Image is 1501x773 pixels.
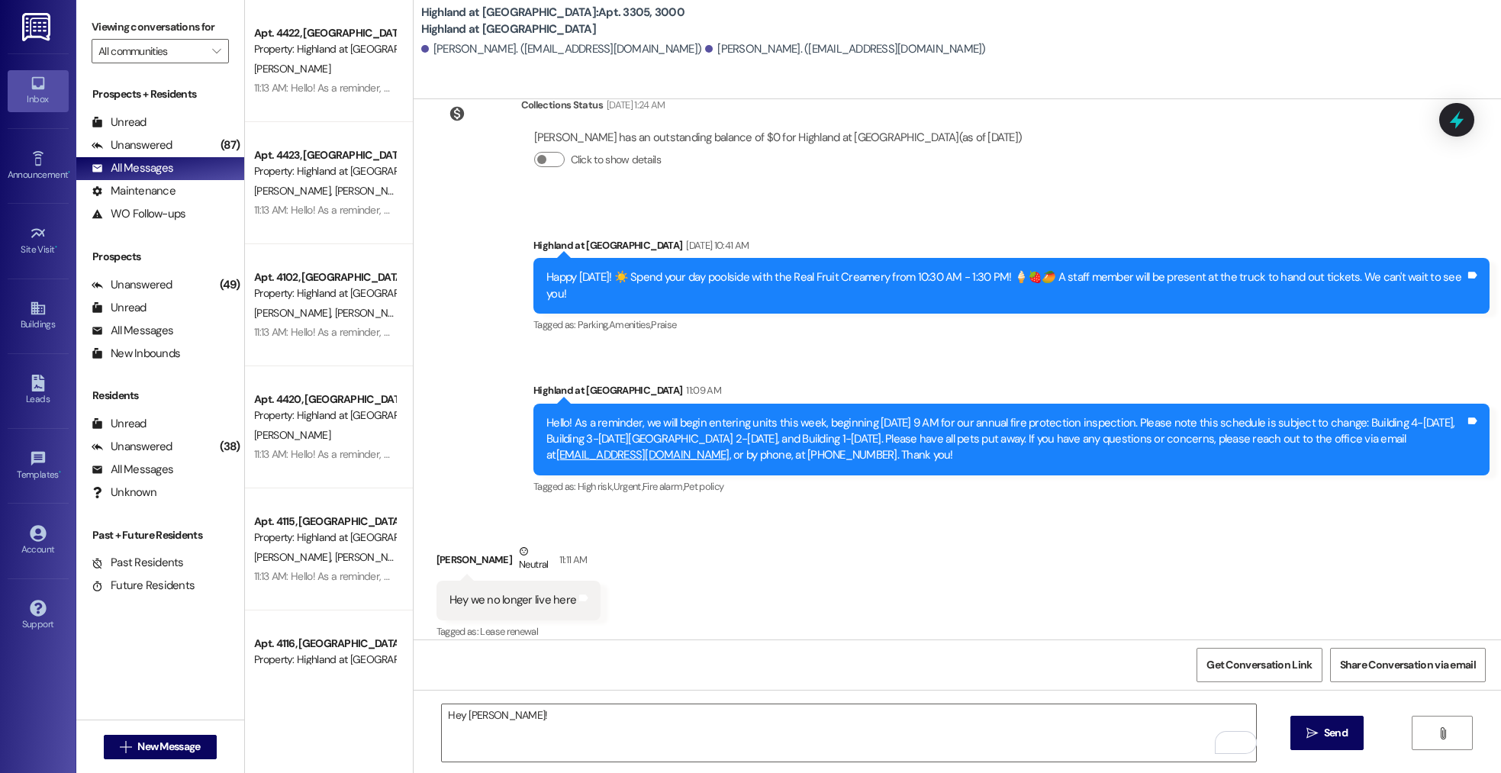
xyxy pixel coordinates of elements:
[92,15,229,39] label: Viewing conversations for
[92,323,173,339] div: All Messages
[521,97,603,113] div: Collections Status
[1306,727,1318,739] i: 
[534,130,1023,146] div: [PERSON_NAME] has an outstanding balance of $0 for Highland at [GEOGRAPHIC_DATA] (as of [DATE])
[533,382,1490,404] div: Highland at [GEOGRAPHIC_DATA]
[92,114,147,130] div: Unread
[92,300,147,316] div: Unread
[684,480,724,493] span: Pet policy
[92,206,185,222] div: WO Follow-ups
[254,163,395,179] div: Property: Highland at [GEOGRAPHIC_DATA]
[254,306,335,320] span: [PERSON_NAME]
[254,269,395,285] div: Apt. 4102, [GEOGRAPHIC_DATA] at [GEOGRAPHIC_DATA]
[92,183,176,199] div: Maintenance
[1437,727,1448,739] i: 
[516,543,551,575] div: Neutral
[8,70,69,111] a: Inbox
[705,41,986,57] div: [PERSON_NAME]. ([EMAIL_ADDRESS][DOMAIN_NAME])
[216,273,244,297] div: (49)
[92,277,172,293] div: Unanswered
[92,578,195,594] div: Future Residents
[92,462,173,478] div: All Messages
[254,652,395,668] div: Property: Highland at [GEOGRAPHIC_DATA]
[254,184,335,198] span: [PERSON_NAME]
[436,543,601,581] div: [PERSON_NAME]
[1206,657,1312,673] span: Get Conversation Link
[421,41,702,57] div: [PERSON_NAME]. ([EMAIL_ADDRESS][DOMAIN_NAME])
[76,388,244,404] div: Residents
[254,636,395,652] div: Apt. 4116, [GEOGRAPHIC_DATA] at [GEOGRAPHIC_DATA]
[1340,657,1476,673] span: Share Conversation via email
[92,160,173,176] div: All Messages
[76,86,244,102] div: Prospects + Residents
[98,39,205,63] input: All communities
[334,184,411,198] span: [PERSON_NAME]
[8,595,69,636] a: Support
[651,318,676,331] span: Praise
[76,249,244,265] div: Prospects
[436,620,601,643] div: Tagged as:
[254,147,395,163] div: Apt. 4423, [GEOGRAPHIC_DATA] at [GEOGRAPHIC_DATA]
[1197,648,1322,682] button: Get Conversation Link
[546,415,1465,464] div: Hello! As a reminder, we will begin entering units this week, beginning [DATE] 9 AM for our annua...
[92,485,156,501] div: Unknown
[254,407,395,424] div: Property: Highland at [GEOGRAPHIC_DATA]
[212,45,221,57] i: 
[92,416,147,432] div: Unread
[137,739,200,755] span: New Message
[76,527,244,543] div: Past + Future Residents
[1324,725,1348,741] span: Send
[217,134,244,157] div: (87)
[8,221,69,262] a: Site Visit •
[8,295,69,337] a: Buildings
[603,97,665,113] div: [DATE] 1:24 AM
[546,269,1465,302] div: Happy [DATE]! ☀️ Spend your day poolside with the Real Fruit Creamery from 10:30 AM - 1:30 PM! 🍦🍓...
[334,550,411,564] span: [PERSON_NAME]
[421,5,726,37] b: Highland at [GEOGRAPHIC_DATA]: Apt. 3305, 3000 Highland at [GEOGRAPHIC_DATA]
[1290,716,1364,750] button: Send
[254,514,395,530] div: Apt. 4115, [GEOGRAPHIC_DATA] at [GEOGRAPHIC_DATA]
[254,62,330,76] span: [PERSON_NAME]
[92,137,172,153] div: Unanswered
[533,314,1490,336] div: Tagged as:
[254,41,395,57] div: Property: Highland at [GEOGRAPHIC_DATA]
[682,382,721,398] div: 11:09 AM
[1330,648,1486,682] button: Share Conversation via email
[571,152,661,168] label: Click to show details
[334,306,411,320] span: [PERSON_NAME]
[254,530,395,546] div: Property: Highland at [GEOGRAPHIC_DATA]
[682,237,749,253] div: [DATE] 10:41 AM
[22,13,53,41] img: ResiDesk Logo
[614,480,643,493] span: Urgent ,
[92,346,180,362] div: New Inbounds
[533,475,1490,498] div: Tagged as:
[216,435,244,459] div: (38)
[68,167,70,178] span: •
[254,550,335,564] span: [PERSON_NAME]
[55,242,57,253] span: •
[104,735,217,759] button: New Message
[120,741,131,753] i: 
[442,704,1256,762] textarea: To enrich screen reader interactions, please activate Accessibility in Grammarly extension settings
[556,447,730,462] a: [EMAIL_ADDRESS][DOMAIN_NAME]
[643,480,684,493] span: Fire alarm ,
[578,480,614,493] span: High risk ,
[480,625,538,638] span: Lease renewal
[254,428,330,442] span: [PERSON_NAME]
[8,370,69,411] a: Leads
[8,446,69,487] a: Templates •
[556,552,588,568] div: 11:11 AM
[533,237,1490,259] div: Highland at [GEOGRAPHIC_DATA]
[609,318,652,331] span: Amenities ,
[92,555,184,571] div: Past Residents
[8,520,69,562] a: Account
[254,285,395,301] div: Property: Highland at [GEOGRAPHIC_DATA]
[449,592,577,608] div: Hey we no longer live here
[254,391,395,407] div: Apt. 4420, [GEOGRAPHIC_DATA] at [GEOGRAPHIC_DATA]
[578,318,609,331] span: Parking ,
[254,25,395,41] div: Apt. 4422, [GEOGRAPHIC_DATA] at [GEOGRAPHIC_DATA]
[92,439,172,455] div: Unanswered
[59,467,61,478] span: •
